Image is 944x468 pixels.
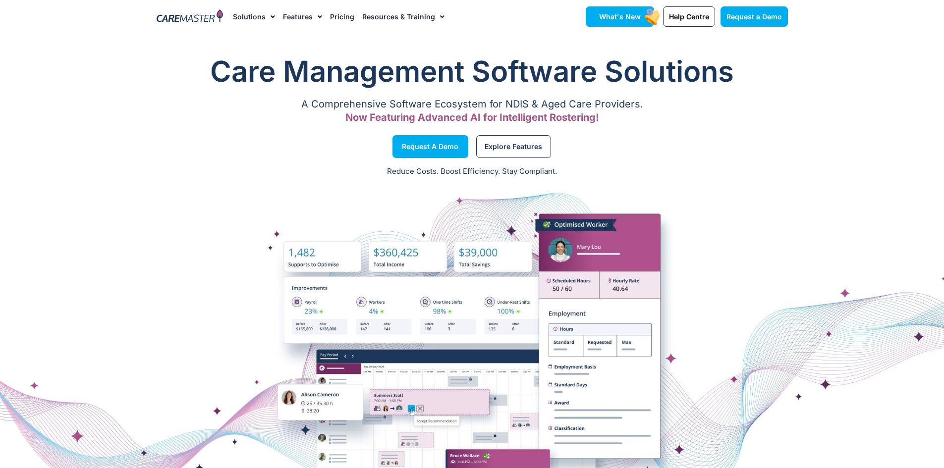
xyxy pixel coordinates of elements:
a: Help Centre [663,6,715,27]
a: Request a Demo [721,6,788,27]
a: Request a Demo [392,135,468,158]
p: A Comprehensive Software Ecosystem for NDIS & Aged Care Providers. [157,101,788,107]
p: Reduce Costs. Boost Efficiency. Stay Compliant. [6,166,938,177]
a: Explore Features [476,135,551,158]
span: What's New [599,12,641,21]
span: Now Featuring Advanced AI for Intelligent Rostering! [345,111,599,123]
span: Request a Demo [726,12,782,21]
span: Request a Demo [402,144,458,149]
a: What's New [586,6,654,27]
h1: Care Management Software Solutions [157,52,788,91]
span: Explore Features [485,144,542,149]
img: CareMaster Logo [157,9,223,24]
span: Help Centre [669,12,709,21]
